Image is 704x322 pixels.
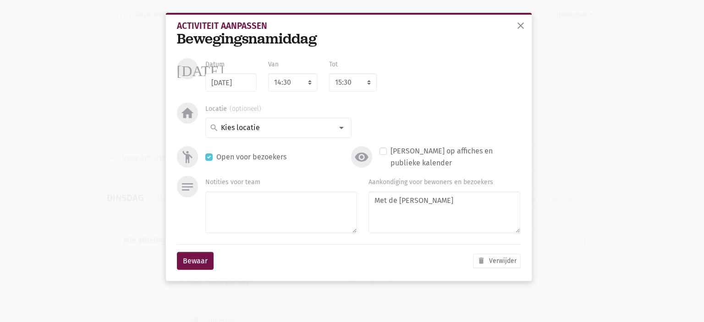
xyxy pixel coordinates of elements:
label: Locatie [205,104,261,114]
input: Kies locatie [220,122,333,134]
label: [PERSON_NAME] op affiches en publieke kalender [390,145,520,169]
label: Aankondiging voor bewoners en bezoekers [368,177,493,187]
label: Notities voor team [205,177,260,187]
div: Bewegingsnamiddag [177,30,521,47]
span: close [515,20,526,31]
label: Datum [205,60,225,70]
button: Verwijder [473,254,521,268]
label: Van [268,60,279,70]
button: sluiten [511,16,530,37]
label: Tot [329,60,338,70]
i: emoji_people [180,150,195,164]
i: [DATE] [177,61,224,76]
i: notes [180,180,195,194]
label: Open voor bezoekers [216,151,286,163]
button: Bewaar [177,252,214,270]
i: delete [477,257,485,265]
div: Activiteit aanpassen [177,22,521,30]
i: home [180,106,195,120]
i: visibility [354,150,369,164]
